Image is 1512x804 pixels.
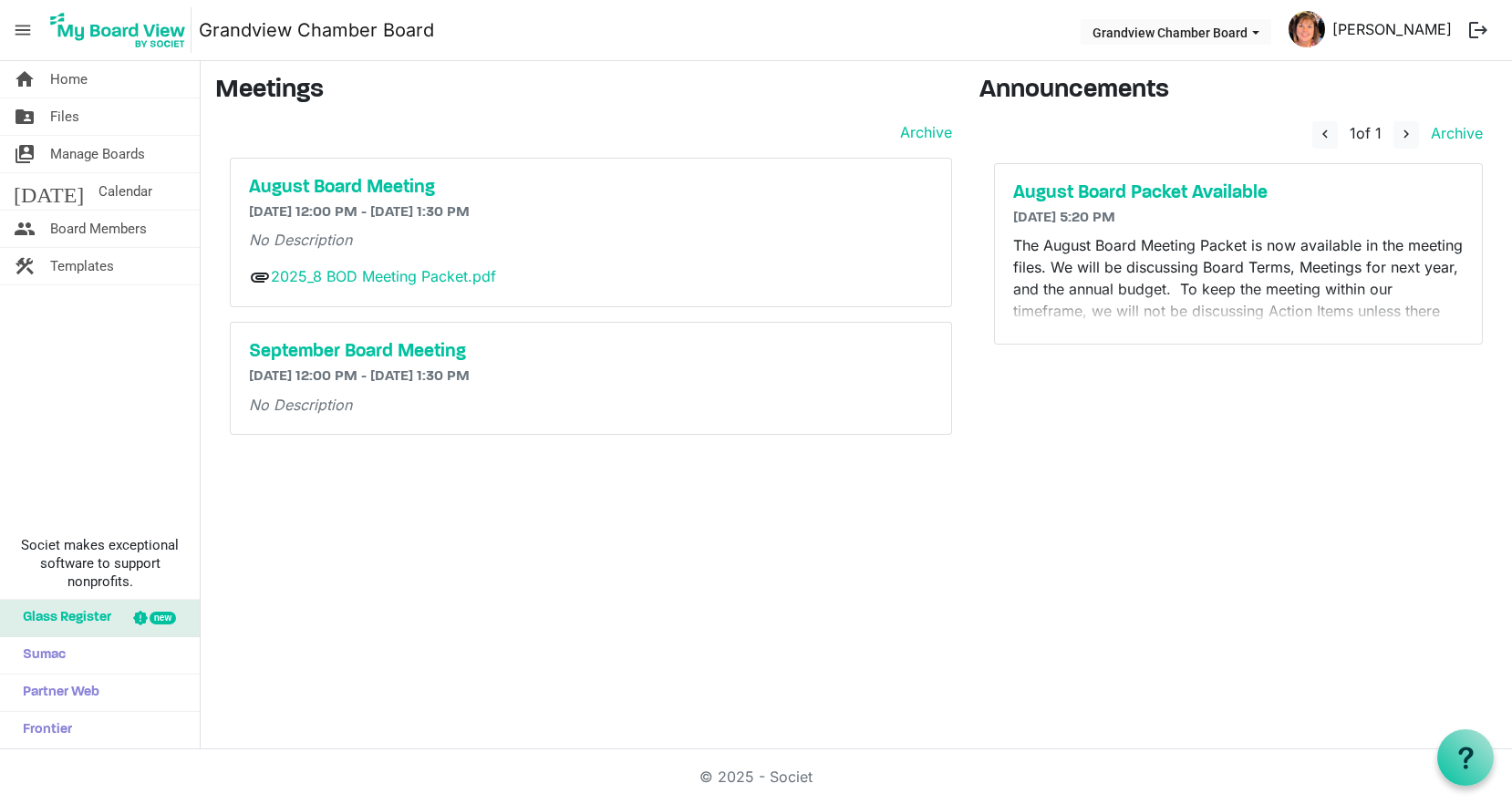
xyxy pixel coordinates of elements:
[1424,124,1483,142] a: Archive
[249,341,933,363] a: September Board Meeting
[249,229,933,251] p: No Description
[50,98,79,135] span: Files
[50,248,114,284] span: Templates
[1312,121,1338,149] button: navigate_before
[14,675,99,711] span: Partner Web
[14,248,36,284] span: construction
[249,368,933,386] h6: [DATE] 12:00 PM - [DATE] 1:30 PM
[5,13,40,47] span: menu
[1013,236,1463,364] span: The August Board Meeting Packet is now available in the meeting files. We will be discussing Boar...
[50,136,145,172] span: Manage Boards
[14,61,36,98] span: home
[1325,11,1459,47] a: [PERSON_NAME]
[14,712,72,748] span: Frontier
[14,173,84,210] span: [DATE]
[1013,182,1464,204] a: August Board Packet Available
[1350,124,1356,142] span: 1
[249,266,271,288] span: attachment
[45,7,199,53] a: My Board View Logo
[14,98,36,135] span: folder_shared
[271,267,496,285] a: 2025_8 BOD Meeting Packet.pdf
[1459,11,1497,49] button: logout
[1081,19,1271,45] button: Grandview Chamber Board dropdownbutton
[50,211,147,247] span: Board Members
[14,211,36,247] span: people
[249,204,933,222] h6: [DATE] 12:00 PM - [DATE] 1:30 PM
[199,12,434,48] a: Grandview Chamber Board
[14,136,36,172] span: switch_account
[150,612,176,624] div: new
[8,536,192,591] span: Societ makes exceptional software to support nonprofits.
[249,394,933,416] p: No Description
[1350,124,1382,142] span: of 1
[699,768,813,786] a: © 2025 - Societ
[1013,211,1115,225] span: [DATE] 5:20 PM
[1398,126,1414,142] span: navigate_next
[249,177,933,199] a: August Board Meeting
[45,7,192,53] img: My Board View Logo
[1393,121,1419,149] button: navigate_next
[14,600,111,636] span: Glass Register
[98,173,152,210] span: Calendar
[215,76,952,107] h3: Meetings
[14,637,66,674] span: Sumac
[1289,11,1325,47] img: zULpGfBV1Nh19M7PYLTEOXry-v2UF-hbl0OVCDqPtR0BEOzJ8a-zZqStall3Q-WZwd1o5JdrCacvcsQoBC8EKg_thumb.png
[979,76,1497,107] h3: Announcements
[893,121,952,143] a: Archive
[1317,126,1333,142] span: navigate_before
[50,61,88,98] span: Home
